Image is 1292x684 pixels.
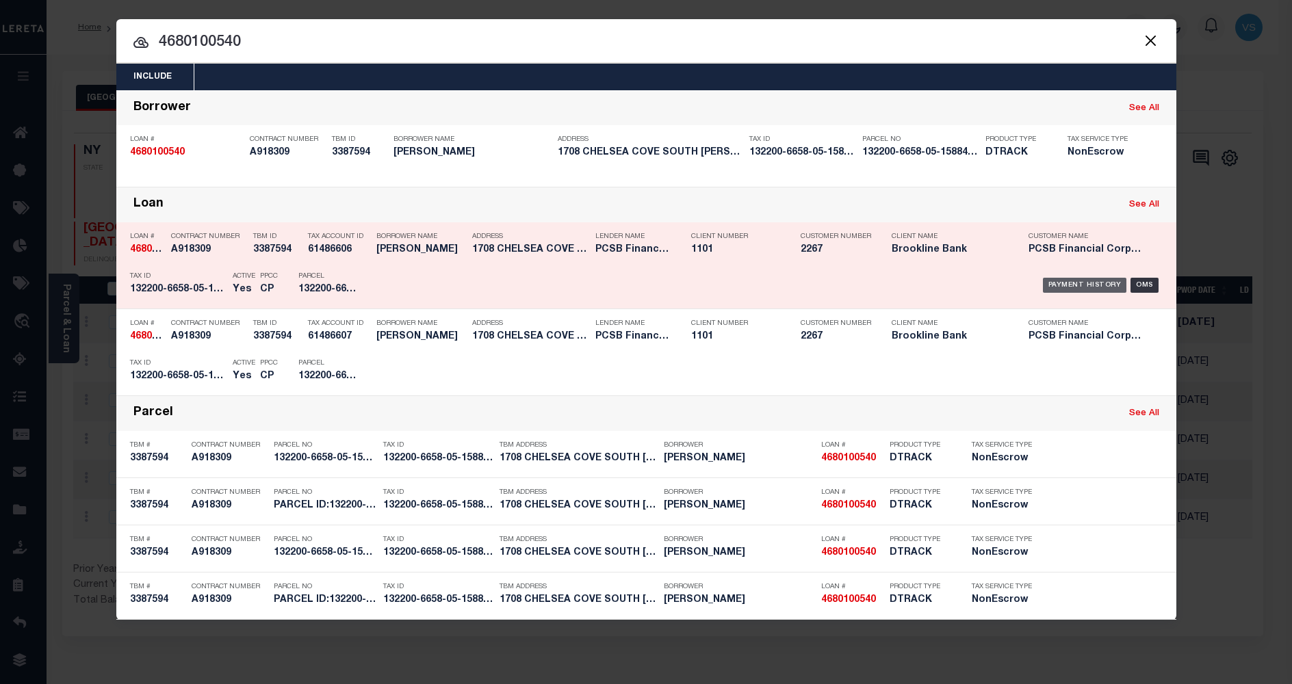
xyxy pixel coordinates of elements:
p: TBM # [130,488,185,497]
h5: 3387594 [130,547,185,559]
h5: Yes [233,284,253,295]
h5: CP [260,371,278,382]
strong: 4680100540 [130,245,185,254]
p: TBM Address [500,488,657,497]
h5: 132200-6658-05-158844-0000 [130,371,226,382]
h5: 132200-6658-05-158844-0000 [862,147,979,159]
h5: 132200-6658-05-158844-0000 [130,284,226,295]
p: PPCC [260,359,278,367]
p: Address [472,319,589,328]
p: Contract Number [192,583,267,591]
h5: 3387594 [130,453,185,464]
h5: 4680100540 [130,244,164,256]
p: Product Type [985,135,1047,144]
h5: 1708 CHELSEA COVE SOUTH BEEKMAN... [500,594,657,606]
p: Client Name [892,233,1008,241]
p: Parcel No [862,135,979,144]
h5: HOLLER COLIN [376,244,465,256]
h5: 132200-6658-05-158844-0000 [274,453,376,464]
h5: 132200-6658-05-158844-0000 [383,453,493,464]
p: Tax ID [130,359,226,367]
p: TBM Address [500,536,657,544]
p: TBM ID [332,135,387,144]
div: Parcel [133,406,173,421]
h5: 2267 [801,331,869,343]
h5: 4680100540 [821,500,883,512]
h5: 61486606 [308,244,370,256]
p: Tax Service Type [972,441,1033,449]
p: Borrower [664,536,814,544]
h5: 1708 CHELSEA COVE SOUTH BEEKMAN... [472,244,589,256]
strong: 4680100540 [821,548,876,557]
p: Loan # [821,536,883,544]
h5: 3387594 [130,594,185,606]
div: Payment History [1043,278,1127,293]
p: Product Type [890,583,951,591]
p: Contract Number [192,441,267,449]
p: Loan # [130,233,164,241]
p: Tax Account ID [308,319,370,328]
h5: HOLLER COLIN [664,594,814,606]
p: Lender Name [595,319,671,328]
p: Tax Service Type [972,488,1033,497]
h5: 4680100540 [821,594,883,606]
h5: PARCEL ID:132200-6658-05-158844-0000 [274,500,376,512]
strong: 4680100540 [130,148,185,157]
h5: DTRACK [890,500,951,512]
p: Customer Number [801,233,871,241]
h5: A918309 [171,331,246,343]
h5: 1708 CHELSEA COVE SOUTH BEEKMAN... [558,147,742,159]
p: Loan # [130,319,164,328]
h5: NonEscrow [972,453,1033,464]
h5: CP [260,284,278,295]
p: Tax Account ID [308,233,370,241]
h5: 1708 CHELSEA COVE SOUTH BEEKMAN... [500,453,657,464]
h5: HOLLER COLIN [393,147,551,159]
h5: 3387594 [253,244,301,256]
div: OMS [1130,278,1159,293]
h5: 61486607 [308,331,370,343]
h5: 132200-6658-05-158844-0000 [383,547,493,559]
p: Contract Number [171,319,246,328]
p: Parcel [298,272,360,280]
h5: 4680100540 [821,453,883,464]
p: Active [233,272,255,280]
p: Address [472,233,589,241]
p: Borrower Name [393,135,551,144]
h5: HOLLER COLIN [376,331,465,343]
h5: A918309 [250,147,325,159]
p: Customer Name [1029,319,1145,328]
p: Parcel [298,359,360,367]
strong: 4680100540 [821,501,876,510]
h5: PCSB Financial Corporation [1029,331,1145,343]
h5: 132200-6658-05-158844-0000 [383,500,493,512]
p: TBM # [130,583,185,591]
p: Product Type [890,488,951,497]
h5: 3387594 [130,500,185,512]
h5: 1708 CHELSEA COVE SOUTH BEEKMAN... [500,500,657,512]
h5: 132200-6658-05-158844-0000 [298,284,360,295]
p: Loan # [821,441,883,449]
h5: 132200-6658-05-158844-0000 [749,147,855,159]
div: Borrower [133,101,191,116]
p: Borrower Name [376,233,465,241]
p: Borrower [664,441,814,449]
p: Tax ID [383,583,493,591]
h5: HOLLER COLIN [664,453,814,464]
h5: 132200-6658-05-158844-0000 [383,594,493,606]
h5: PCSB Financial Corporation [595,331,671,343]
p: Client Number [691,319,780,328]
h5: A918309 [171,244,246,256]
h5: 4680100540 [130,147,243,159]
h5: PCSB Financial Corporation [1029,244,1145,256]
p: Client Number [691,233,780,241]
p: Tax Service Type [1068,135,1136,144]
p: Customer Name [1029,233,1145,241]
div: Loan [133,197,164,213]
p: TBM ID [253,233,301,241]
h5: A918309 [192,547,267,559]
p: Parcel No [274,536,376,544]
h5: NonEscrow [1068,147,1136,159]
h5: 2267 [801,244,869,256]
a: See All [1129,200,1159,209]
